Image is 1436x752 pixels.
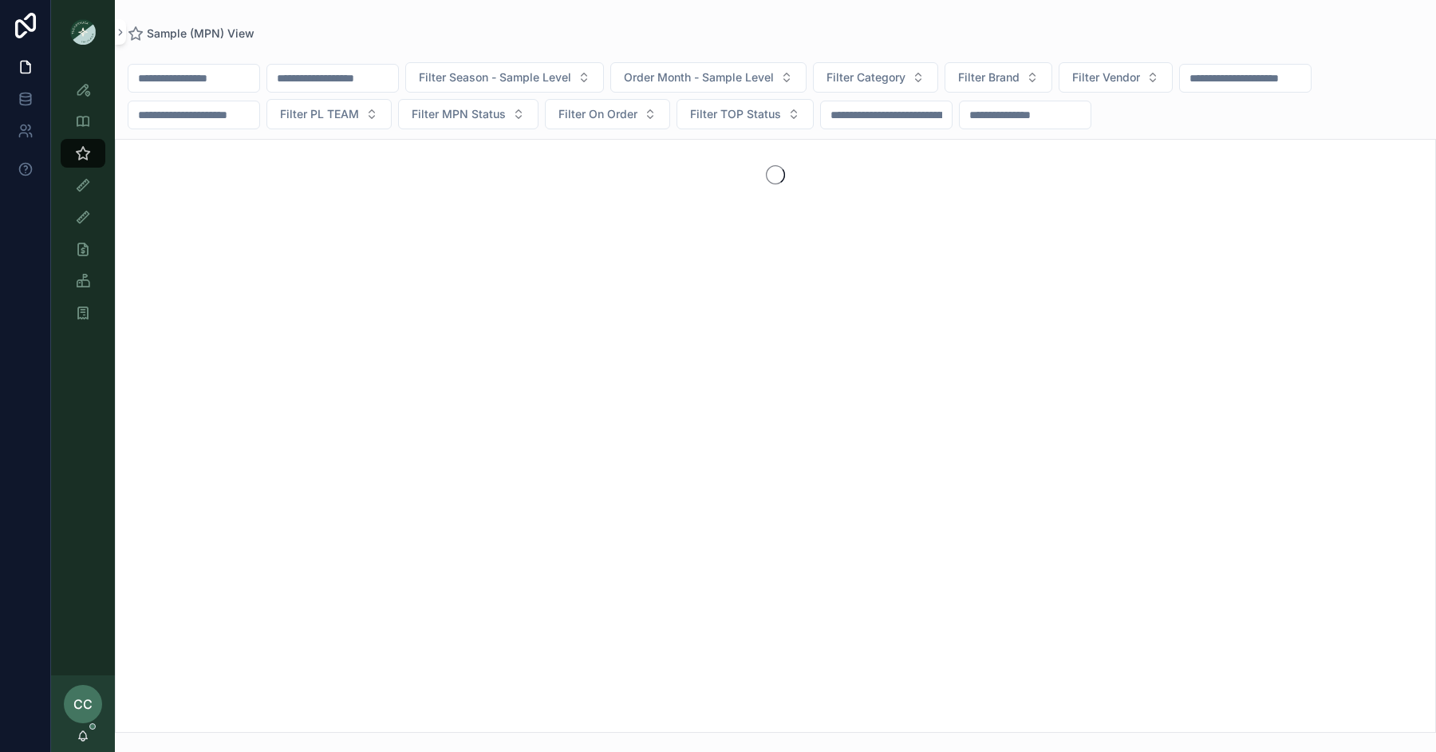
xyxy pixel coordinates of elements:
span: Filter Season - Sample Level [419,69,571,85]
span: Filter Vendor [1072,69,1140,85]
span: Filter On Order [558,106,637,122]
span: Order Month - Sample Level [624,69,774,85]
div: scrollable content [51,64,115,348]
button: Select Button [1059,62,1173,93]
button: Select Button [545,99,670,129]
span: Filter Brand [958,69,1020,85]
span: Filter PL TEAM [280,106,359,122]
span: Filter Category [826,69,905,85]
span: Filter TOP Status [690,106,781,122]
button: Select Button [266,99,392,129]
button: Select Button [610,62,807,93]
button: Select Button [813,62,938,93]
span: Sample (MPN) View [147,26,254,42]
a: Sample (MPN) View [128,26,254,42]
button: Select Button [405,62,604,93]
span: CC [73,695,93,714]
button: Select Button [677,99,814,129]
button: Select Button [398,99,538,129]
img: App logo [70,19,96,45]
span: Filter MPN Status [412,106,506,122]
button: Select Button [945,62,1052,93]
